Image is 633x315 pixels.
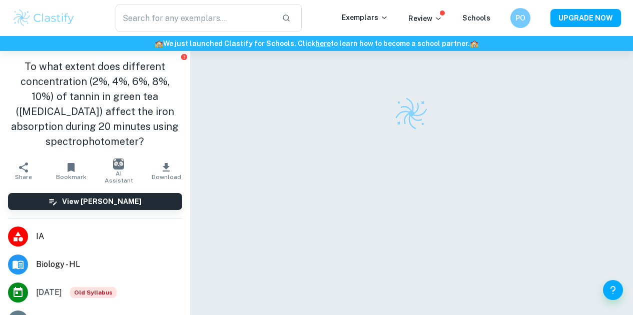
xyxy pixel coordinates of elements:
p: Review [408,13,442,24]
h6: View [PERSON_NAME] [62,196,142,207]
button: AI Assistant [95,157,143,185]
button: Bookmark [48,157,95,185]
span: [DATE] [36,286,62,298]
button: View [PERSON_NAME] [8,193,182,210]
a: here [315,39,331,47]
h1: To what extent does different concentration (2%, 4%, 6%, 8%, 10%) of tannin in green tea ([MEDICA... [8,59,182,149]
span: IA [36,230,182,242]
p: Exemplars [342,12,388,23]
button: PO [510,8,530,28]
button: Download [143,157,190,185]
span: Bookmark [56,173,87,180]
span: Share [15,173,32,180]
input: Search for any exemplars... [116,4,274,32]
h6: We just launched Clastify for Schools. Click to learn how to become a school partner. [2,38,631,49]
button: Help and Feedback [603,280,623,300]
span: 🏫 [155,39,163,47]
button: UPGRADE NOW [550,9,621,27]
button: Report issue [181,53,188,60]
h6: PO [515,12,526,23]
span: Download [152,173,181,180]
img: AI Assistant [113,158,124,169]
a: Schools [462,14,490,22]
span: 🏫 [470,39,478,47]
img: Clastify logo [394,96,429,131]
span: Old Syllabus [70,287,117,298]
span: Biology - HL [36,258,182,270]
div: Starting from the May 2025 session, the Biology IA requirements have changed. It's OK to refer to... [70,287,117,298]
img: Clastify logo [12,8,76,28]
span: AI Assistant [101,170,137,184]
